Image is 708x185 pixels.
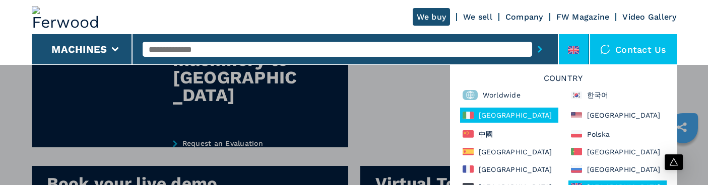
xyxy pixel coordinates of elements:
a: We buy [413,8,450,26]
div: 中國 [460,128,558,140]
a: Company [505,12,543,22]
div: [GEOGRAPHIC_DATA] [460,108,558,123]
div: Contact us [590,34,677,64]
div: Polska [568,128,667,140]
button: Machines [51,43,107,55]
a: FW Magazine [556,12,610,22]
button: submit-button [532,38,548,61]
div: [GEOGRAPHIC_DATA] [568,108,667,123]
div: [GEOGRAPHIC_DATA] [568,145,667,158]
img: Ferwood [32,6,104,28]
div: Worldwide [460,87,558,103]
div: 한국어 [568,87,667,103]
a: Video Gallery [622,12,676,22]
div: [GEOGRAPHIC_DATA] [460,163,558,175]
div: [GEOGRAPHIC_DATA] [460,145,558,158]
img: Contact us [600,44,610,54]
h6: Country [455,74,672,87]
div: [GEOGRAPHIC_DATA] [568,163,667,175]
a: We sell [463,12,492,22]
